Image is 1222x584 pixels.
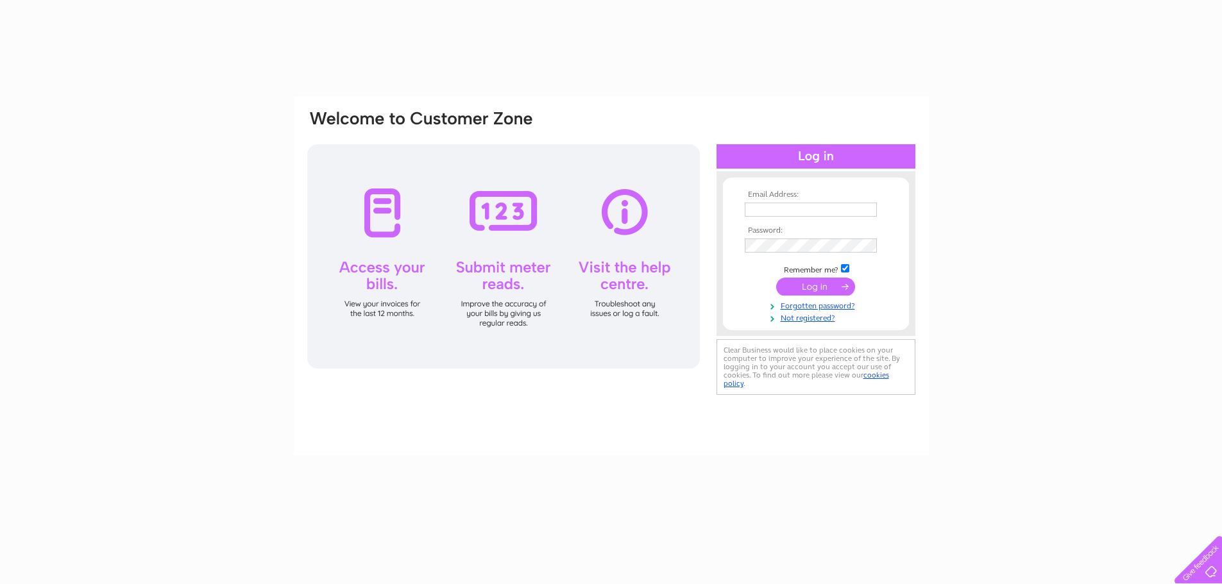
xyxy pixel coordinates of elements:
a: cookies policy [724,371,889,388]
td: Remember me? [742,262,890,275]
th: Email Address: [742,190,890,199]
th: Password: [742,226,890,235]
a: Not registered? [745,311,890,323]
a: Forgotten password? [745,299,890,311]
input: Submit [776,278,855,296]
div: Clear Business would like to place cookies on your computer to improve your experience of the sit... [717,339,915,395]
